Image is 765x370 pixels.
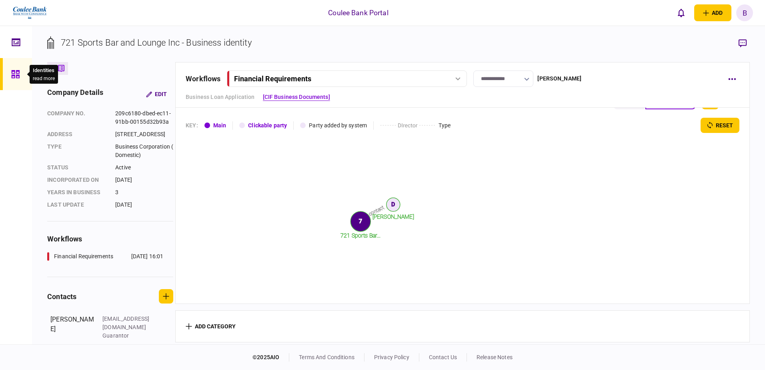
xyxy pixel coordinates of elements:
[736,4,753,21] button: B
[115,109,173,126] div: 209c6180-dbed-ec11-91bb-00155d32b93a
[102,315,154,332] div: [EMAIL_ADDRESS][DOMAIN_NAME]
[50,315,94,340] div: [PERSON_NAME]
[391,201,395,207] text: D
[439,121,451,130] div: Type
[477,354,513,360] a: release notes
[47,163,107,172] div: status
[359,218,362,224] text: 7
[54,252,113,261] div: Financial Requirements
[213,121,226,130] div: Main
[374,354,409,360] a: privacy policy
[115,201,173,209] div: [DATE]
[328,8,388,18] div: Coulee Bank Portal
[47,252,163,261] a: Financial Requirements[DATE] 16:01
[299,354,354,360] a: terms and conditions
[694,4,731,21] button: open adding identity options
[47,291,76,302] div: contacts
[537,74,581,83] div: [PERSON_NAME]
[234,74,311,83] div: Financial Requirements
[227,70,467,87] button: Financial Requirements
[47,109,107,126] div: company no.
[102,332,154,340] div: Guarantor
[12,3,48,23] img: client company logo
[368,204,385,217] text: contact
[47,201,107,209] div: last update
[131,252,164,261] div: [DATE] 16:01
[252,353,289,362] div: © 2025 AIO
[47,176,107,184] div: incorporated on
[372,213,414,220] tspan: [PERSON_NAME]
[33,66,55,74] div: Identities
[47,143,107,159] div: Type
[140,87,173,101] button: Edit
[248,121,287,130] div: Clickable party
[186,93,254,101] a: Business Loan Application
[115,130,173,139] div: [STREET_ADDRESS]
[47,87,103,101] div: company details
[263,93,330,101] a: [CIF Business Documents]
[186,323,236,330] button: add category
[340,232,380,239] tspan: 721 Sports Bar...
[309,121,367,130] div: Party added by system
[186,121,198,130] div: KEY :
[429,354,457,360] a: contact us
[47,233,173,244] div: workflows
[47,188,107,197] div: years in business
[701,118,739,133] button: reset
[115,176,173,184] div: [DATE]
[115,163,173,172] div: Active
[33,76,55,81] button: read more
[673,4,689,21] button: open notifications list
[115,143,173,159] div: Business Corporation (Domestic)
[186,73,220,84] div: workflows
[115,188,173,197] div: 3
[47,130,107,139] div: address
[61,36,251,49] div: 721 Sports Bar and Lounge Inc - Business identity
